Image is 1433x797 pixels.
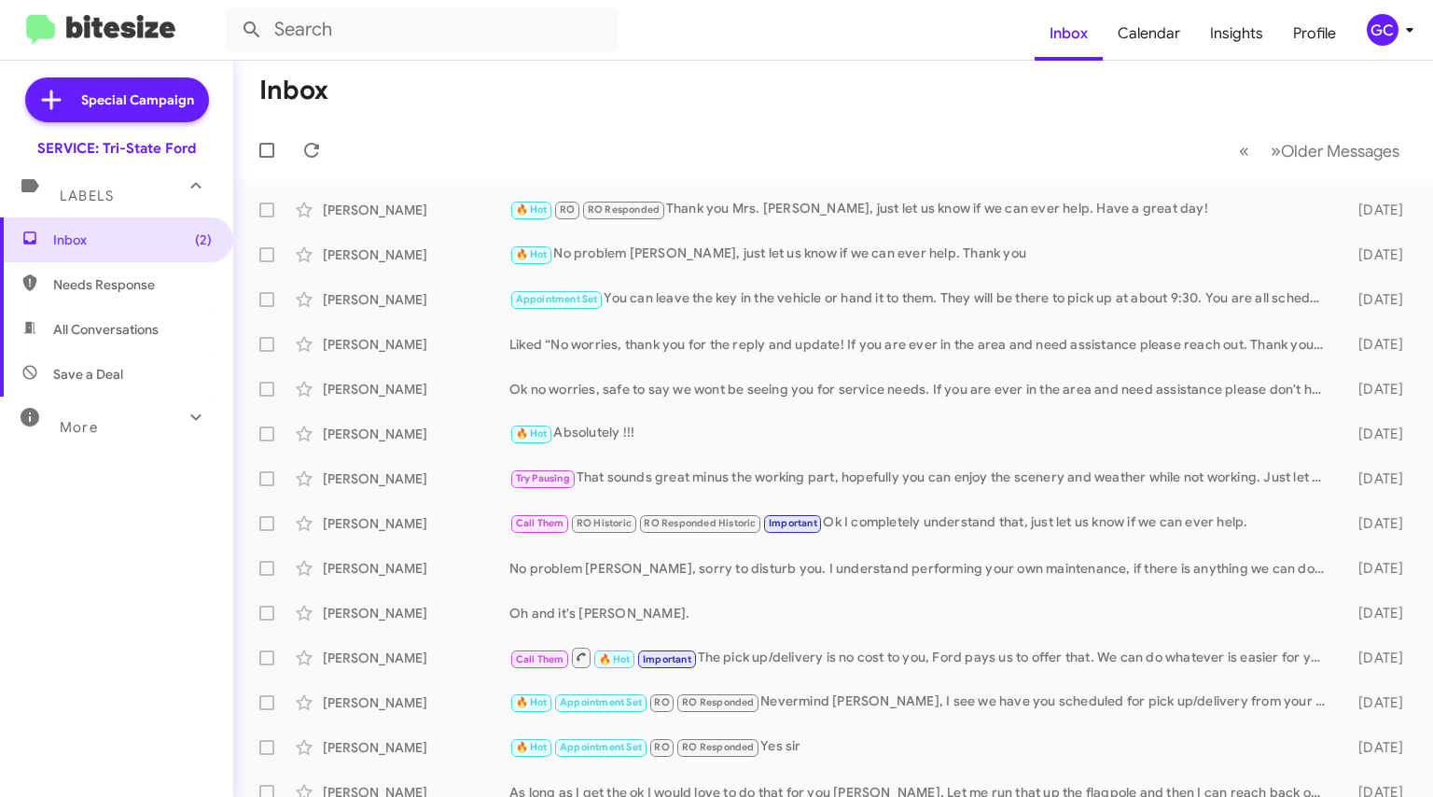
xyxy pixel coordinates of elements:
div: No problem [PERSON_NAME], sorry to disturb you. I understand performing your own maintenance, if ... [509,559,1335,578]
div: [PERSON_NAME] [323,201,509,219]
a: Special Campaign [25,77,209,122]
div: [DATE] [1335,425,1418,443]
div: Liked “No worries, thank you for the reply and update! If you are ever in the area and need assis... [509,335,1335,354]
div: [PERSON_NAME] [323,604,509,622]
button: Next [1259,132,1411,170]
div: [DATE] [1335,604,1418,622]
span: Call Them [516,653,564,665]
div: The pick up/delivery is no cost to you, Ford pays us to offer that. We can do whatever is easier ... [509,646,1335,669]
button: Previous [1228,132,1260,170]
span: RO Responded Historic [644,517,756,529]
div: [DATE] [1335,201,1418,219]
span: 🔥 Hot [516,203,548,216]
h1: Inbox [259,76,328,105]
span: RO Responded [682,696,754,708]
div: Absolutely !!! [509,423,1335,444]
span: All Conversations [53,320,159,339]
div: [DATE] [1335,693,1418,712]
nav: Page navigation example [1229,132,1411,170]
span: Save a Deal [53,365,123,384]
span: RO [560,203,575,216]
span: » [1271,139,1281,162]
span: 🔥 Hot [516,248,548,260]
span: Older Messages [1281,141,1399,161]
div: [DATE] [1335,335,1418,354]
span: Labels [60,188,114,204]
div: SERVICE: Tri-State Ford [37,139,196,158]
span: Important [643,653,691,665]
div: Nevermind [PERSON_NAME], I see we have you scheduled for pick up/delivery from your [STREET_ADDRE... [509,692,1335,713]
div: [DATE] [1335,245,1418,264]
div: [DATE] [1335,649,1418,667]
div: No problem [PERSON_NAME], just let us know if we can ever help. Thank you [509,244,1335,265]
span: Special Campaign [81,91,194,109]
div: GC [1367,14,1398,46]
span: Try Pausing [516,472,570,484]
a: Inbox [1035,7,1103,61]
div: [PERSON_NAME] [323,290,509,309]
span: (2) [195,231,212,249]
div: [DATE] [1335,559,1418,578]
div: [PERSON_NAME] [323,425,509,443]
span: Inbox [53,231,212,249]
div: [PERSON_NAME] [323,738,509,757]
span: Needs Response [53,275,212,294]
span: 🔥 Hot [599,653,631,665]
div: You can leave the key in the vehicle or hand it to them. They will be there to pick up at about 9... [509,288,1335,310]
div: [PERSON_NAME] [323,649,509,667]
a: Profile [1278,7,1351,61]
span: 🔥 Hot [516,696,548,708]
span: Appointment Set [516,293,598,305]
span: « [1239,139,1249,162]
div: Thank you Mrs. [PERSON_NAME], just let us know if we can ever help. Have a great day! [509,199,1335,220]
div: [DATE] [1335,514,1418,533]
span: Important [769,517,817,529]
span: Appointment Set [560,741,642,753]
div: [PERSON_NAME] [323,245,509,264]
span: 🔥 Hot [516,741,548,753]
span: More [60,419,98,436]
span: RO Responded [682,741,754,753]
input: Search [226,7,618,52]
span: Call Them [516,517,564,529]
div: [DATE] [1335,469,1418,488]
div: [DATE] [1335,380,1418,398]
div: [PERSON_NAME] [323,469,509,488]
span: 🔥 Hot [516,427,548,440]
div: [PERSON_NAME] [323,693,509,712]
div: [DATE] [1335,290,1418,309]
div: [DATE] [1335,738,1418,757]
span: RO Historic [577,517,632,529]
div: Oh and it's [PERSON_NAME]. [509,604,1335,622]
span: RO Responded [588,203,660,216]
a: Insights [1195,7,1278,61]
span: Appointment Set [560,696,642,708]
button: GC [1351,14,1412,46]
div: That sounds great minus the working part, hopefully you can enjoy the scenery and weather while n... [509,468,1335,489]
div: [PERSON_NAME] [323,559,509,578]
div: [PERSON_NAME] [323,514,509,533]
span: RO [654,741,669,753]
div: Yes sir [509,736,1335,758]
div: Ok no worries, safe to say we wont be seeing you for service needs. If you are ever in the area a... [509,380,1335,398]
a: Calendar [1103,7,1195,61]
div: [PERSON_NAME] [323,380,509,398]
span: RO [654,696,669,708]
div: [PERSON_NAME] [323,335,509,354]
div: Ok I completely understand that, just let us know if we can ever help. [509,512,1335,534]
